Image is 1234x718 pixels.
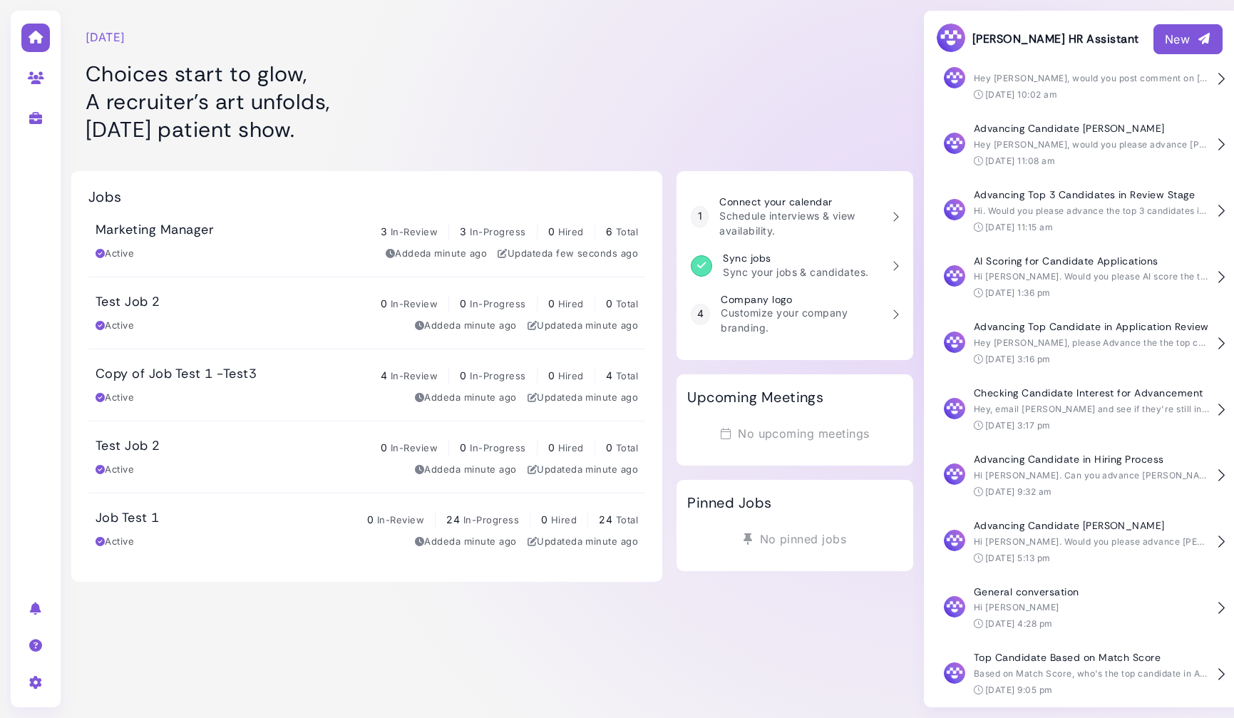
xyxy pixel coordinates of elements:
h3: Sync jobs [723,252,868,265]
button: Checking Candidate Interest for Advancement Hey, email [PERSON_NAME] and see if they're still int... [935,376,1223,443]
p: Schedule interviews & view availability. [719,208,880,238]
button: Advancing Candidate in Hiring Process Hi [PERSON_NAME]. Can you advance [PERSON_NAME]? [DATE] 9:3... [935,443,1223,509]
time: [DATE] 9:32 am [985,486,1052,497]
div: 1 [691,206,709,227]
span: Hired [558,442,584,453]
button: Feedback on Candidate Fit for Role Hey [PERSON_NAME], would you post comment on [PERSON_NAME] sha... [935,46,1223,112]
span: 24 [446,513,460,525]
h4: Top Candidate Based on Match Score [974,652,1209,664]
div: 4 [691,304,710,325]
time: Aug 26, 2025 [456,391,517,403]
span: In-Progress [470,226,525,237]
span: 24 [599,513,612,525]
span: 0 [548,225,555,237]
time: [DATE] 10:02 am [985,89,1057,100]
div: New [1165,31,1211,48]
h4: Advancing Candidate in Hiring Process [974,453,1209,466]
time: Aug 26, 2025 [456,319,517,331]
a: 4 Company logo Customize your company branding. [684,287,906,343]
span: 0 [367,513,374,525]
p: Sync your jobs & candidates. [723,265,868,279]
span: In-Review [391,298,438,309]
time: [DATE] 3:17 pm [985,420,1051,431]
span: 0 [548,441,555,453]
time: [DATE] 1:36 pm [985,287,1051,298]
div: Added [415,535,517,549]
h2: Jobs [88,188,122,205]
time: [DATE] 9:05 pm [985,684,1053,695]
span: 4 [381,369,387,381]
time: [DATE] 3:16 pm [985,354,1051,364]
h1: Choices start to glow, A recruiter’s art unfolds, [DATE] patient show. [86,60,648,143]
button: Advancing Top Candidate in Application Review Hey [PERSON_NAME], please Advance the the top candi... [935,310,1223,376]
time: Aug 26, 2025 [577,319,639,331]
div: Added [386,247,488,261]
time: [DATE] 4:28 pm [985,618,1053,629]
span: Total [616,442,638,453]
div: Added [415,391,517,405]
button: New [1153,24,1223,54]
h3: Job Test 1 [96,511,160,526]
time: [DATE] [86,29,125,46]
div: Updated [528,391,639,405]
a: Test Job 2 0 In-Review 0 In-Progress 0 Hired 0 Total Active Addeda minute ago Updateda minute ago [88,421,645,493]
span: In-Progress [463,514,519,525]
h4: Advancing Top Candidate in Application Review [974,321,1209,333]
h3: Connect your calendar [719,196,880,208]
h4: Advancing Top 3 Candidates in Review Stage [974,189,1209,201]
h3: Marketing Manager [96,222,214,238]
button: Advancing Top 3 Candidates in Review Stage Hi. Would you please advance the top 3 candidates in t... [935,178,1223,245]
time: Aug 26, 2025 [547,247,638,259]
span: Total [616,514,638,525]
div: No upcoming meetings [687,420,903,447]
span: Hi [PERSON_NAME]. Can you advance [PERSON_NAME]? [974,470,1220,481]
span: 0 [606,441,612,453]
a: Test Job 2 0 In-Review 0 In-Progress 0 Hired 0 Total Active Addeda minute ago Updateda minute ago [88,277,645,349]
p: Customize your company branding. [721,305,880,335]
a: Marketing Manager 3 In-Review 3 In-Progress 0 Hired 6 Total Active Addeda minute ago Updateda few... [88,205,645,277]
time: Aug 26, 2025 [426,247,487,259]
h2: Pinned Jobs [687,494,771,511]
h3: Copy of Job Test 1 -Test3 [96,366,257,382]
a: Copy of Job Test 1 -Test3 4 In-Review 0 In-Progress 0 Hired 4 Total Active Addeda minute ago Upda... [88,349,645,421]
span: 0 [548,369,555,381]
h4: AI Scoring for Candidate Applications [974,255,1209,267]
span: Hired [551,514,577,525]
div: Added [415,463,517,477]
a: Sync jobs Sync your jobs & candidates. [684,245,906,287]
span: Hired [558,226,584,237]
button: Top Candidate Based on Match Score Based on Match Score, who's the top candidate in Application R... [935,641,1223,707]
time: [DATE] 5:13 pm [985,553,1051,563]
time: [DATE] 11:08 am [985,155,1055,166]
span: 4 [606,369,612,381]
span: 0 [548,297,555,309]
span: In-Progress [470,298,525,309]
h4: General conversation [974,586,1209,598]
button: General conversation Hi [PERSON_NAME] [DATE] 4:28 pm [935,575,1223,642]
h3: Test Job 2 [96,294,160,310]
div: Updated [528,535,639,549]
span: In-Review [377,514,424,525]
span: 0 [606,297,612,309]
a: 1 Connect your calendar Schedule interviews & view availability. [684,189,906,245]
span: Hired [558,298,584,309]
div: Active [96,535,134,549]
time: [DATE] 11:15 am [985,222,1053,232]
div: No pinned jobs [687,525,903,553]
time: Aug 26, 2025 [456,535,517,547]
div: Active [96,463,134,477]
span: Hi [PERSON_NAME] [974,602,1059,612]
span: 0 [381,441,387,453]
span: In-Review [391,226,438,237]
span: 0 [460,297,466,309]
div: Active [96,247,134,261]
span: 0 [381,297,387,309]
a: Job Test 1 0 In-Review 24 In-Progress 0 Hired 24 Total Active Addeda minute ago Updateda minute ago [88,493,645,565]
span: In-Progress [470,370,525,381]
h3: Test Job 2 [96,439,160,454]
span: Total [616,298,638,309]
div: Updated [528,463,639,477]
span: In-Review [391,370,438,381]
span: Total [616,370,638,381]
h4: Checking Candidate Interest for Advancement [974,387,1209,399]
